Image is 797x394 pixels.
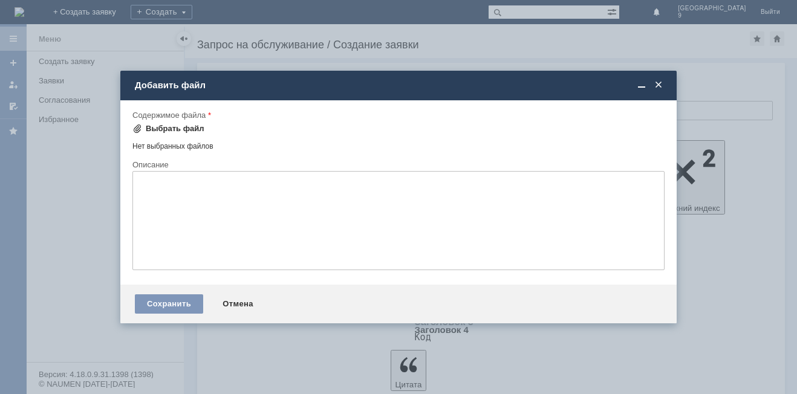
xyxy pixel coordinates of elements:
div: Здравствуйте [5,5,177,15]
span: Свернуть (Ctrl + M) [636,80,648,91]
div: удалите, пожалуйста, отложенные чеки от [DATE] [5,24,177,44]
div: Спасибо [5,53,177,63]
div: Добавить файл [135,80,665,91]
div: Выбрать файл [146,124,204,134]
span: Закрыть [652,80,665,91]
div: Нет выбранных файлов [132,137,665,151]
div: Содержимое файла [132,111,662,119]
div: Описание [132,161,662,169]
